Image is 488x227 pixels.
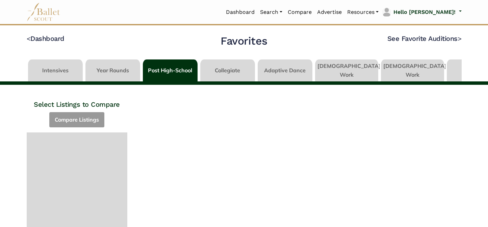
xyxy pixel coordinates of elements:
code: < [27,34,31,43]
a: Compare [285,5,314,19]
code: > [458,34,462,43]
li: Year Rounds [84,59,142,81]
a: Resources [344,5,381,19]
li: Post High-School [142,59,199,81]
li: Adaptive Dance [256,59,314,81]
p: Hello [PERSON_NAME]! [393,8,456,17]
li: [DEMOGRAPHIC_DATA] Work [314,59,380,81]
img: profile picture [382,7,391,17]
h4: Select Listings to Compare [27,85,127,109]
a: Dashboard [223,5,257,19]
a: Search [257,5,285,19]
a: Advertise [314,5,344,19]
li: [DEMOGRAPHIC_DATA] Work [380,59,445,81]
li: Collegiate [199,59,256,81]
a: profile picture Hello [PERSON_NAME]! [381,7,461,18]
h2: Favorites [221,34,267,48]
a: See Favorite Auditions> [387,34,462,43]
a: <Dashboard [27,34,65,43]
li: Intensives [27,59,84,81]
